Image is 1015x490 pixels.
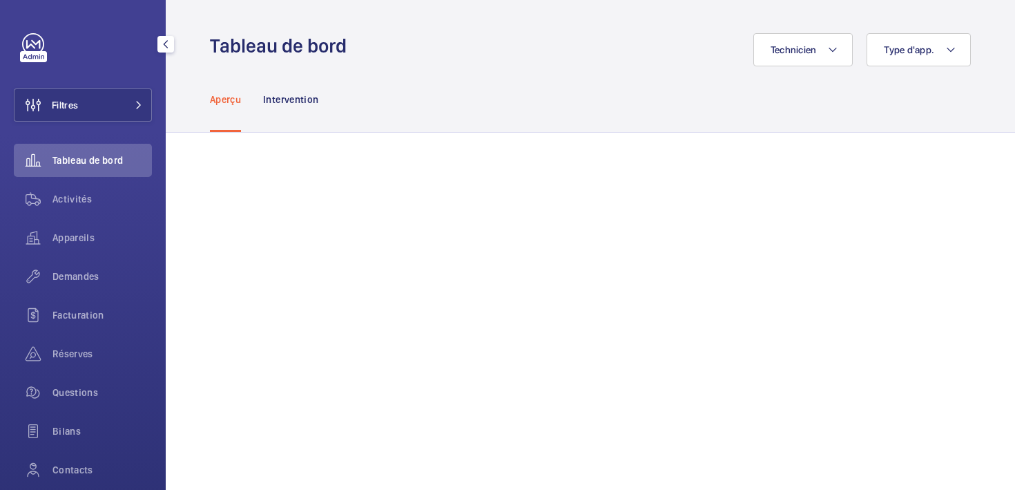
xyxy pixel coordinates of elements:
[52,153,152,167] span: Tableau de bord
[52,231,152,245] span: Appareils
[52,463,152,477] span: Contacts
[867,33,971,66] button: Type d'app.
[771,44,817,55] span: Technicien
[753,33,853,66] button: Technicien
[263,93,318,106] p: Intervention
[210,93,241,106] p: Aperçu
[210,33,355,59] h1: Tableau de bord
[52,270,152,283] span: Demandes
[52,347,152,361] span: Réserves
[52,308,152,322] span: Facturation
[52,192,152,206] span: Activités
[52,424,152,438] span: Bilans
[52,98,78,112] span: Filtres
[14,88,152,122] button: Filtres
[884,44,934,55] span: Type d'app.
[52,386,152,399] span: Questions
